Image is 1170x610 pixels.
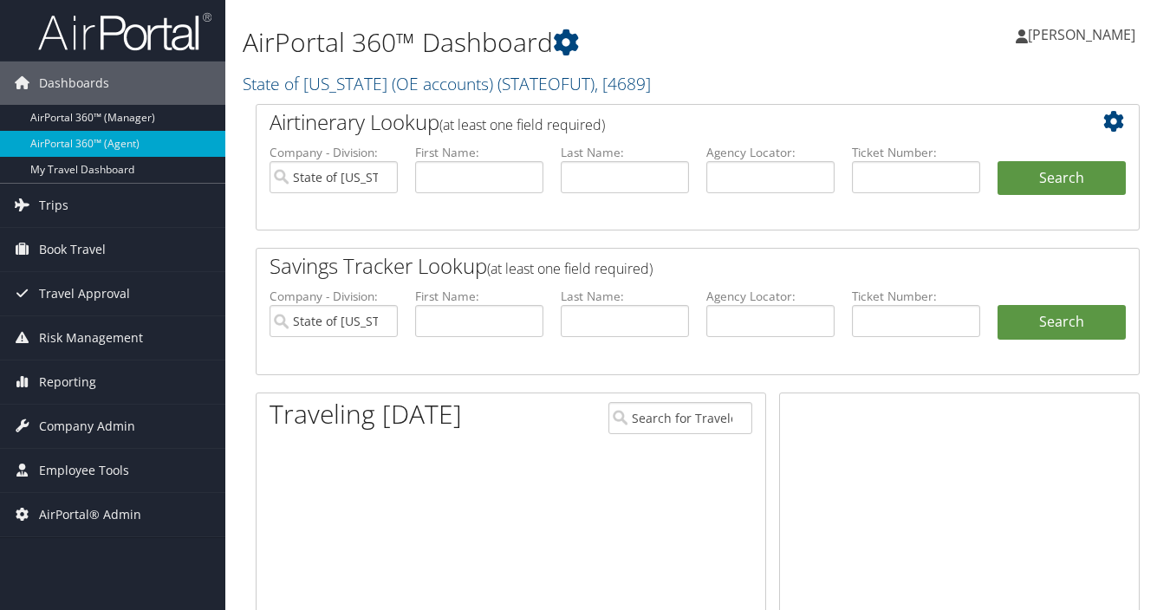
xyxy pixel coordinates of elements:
span: Employee Tools [39,449,129,492]
input: Search for Traveler [608,402,752,434]
span: Trips [39,184,68,227]
label: Last Name: [561,144,689,161]
span: ( STATEOFUT ) [497,72,595,95]
span: Book Travel [39,228,106,271]
label: Company - Division: [270,144,398,161]
span: Company Admin [39,405,135,448]
h2: Airtinerary Lookup [270,107,1052,137]
span: Dashboards [39,62,109,105]
h1: AirPortal 360™ Dashboard [243,24,849,61]
button: Search [998,161,1126,196]
span: AirPortal® Admin [39,493,141,536]
input: search accounts [270,305,398,337]
label: Agency Locator: [706,288,835,305]
img: airportal-logo.png [38,11,211,52]
span: Risk Management [39,316,143,360]
span: , [ 4689 ] [595,72,651,95]
span: (at least one field required) [439,115,605,134]
label: First Name: [415,144,543,161]
a: Search [998,305,1126,340]
h2: Savings Tracker Lookup [270,251,1052,281]
h1: Traveling [DATE] [270,396,462,432]
label: Company - Division: [270,288,398,305]
label: Ticket Number: [852,144,980,161]
a: State of [US_STATE] (OE accounts) [243,72,651,95]
label: First Name: [415,288,543,305]
a: [PERSON_NAME] [1016,9,1153,61]
span: (at least one field required) [487,259,653,278]
span: Travel Approval [39,272,130,315]
label: Agency Locator: [706,144,835,161]
span: Reporting [39,360,96,404]
span: [PERSON_NAME] [1028,25,1135,44]
label: Last Name: [561,288,689,305]
label: Ticket Number: [852,288,980,305]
